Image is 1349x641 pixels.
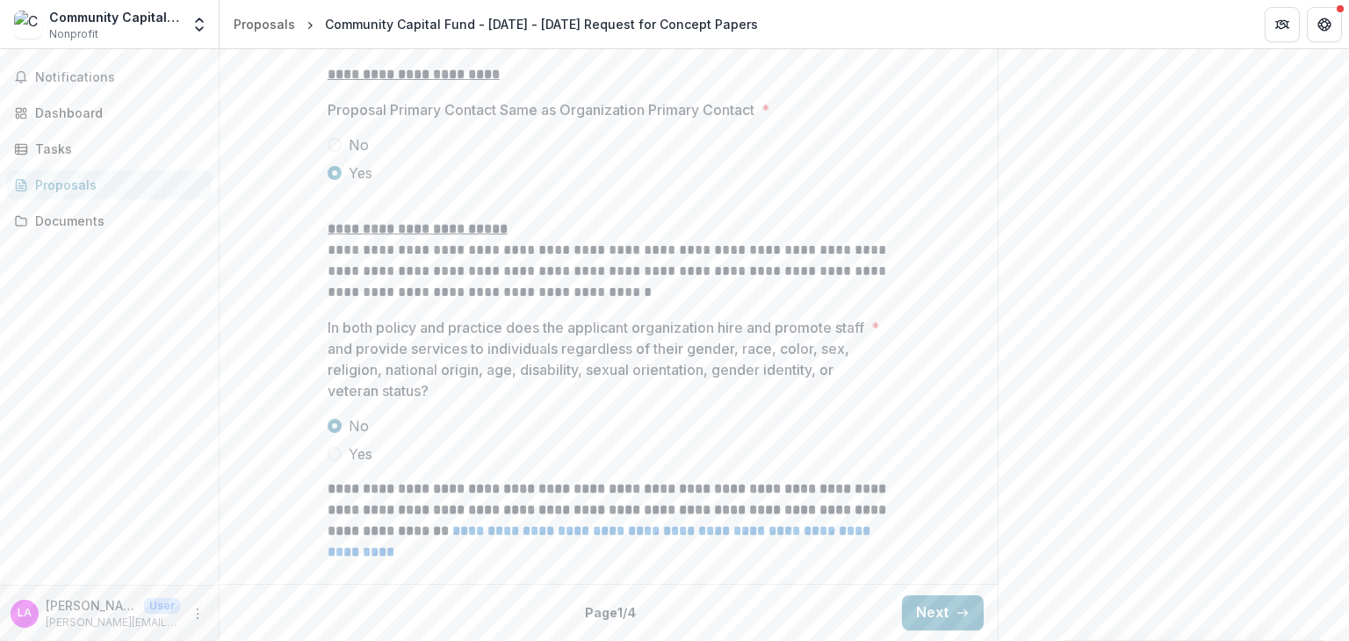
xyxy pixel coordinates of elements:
[585,603,636,622] p: Page 1 / 4
[227,11,302,37] a: Proposals
[902,595,984,630] button: Next
[1265,7,1300,42] button: Partners
[7,63,212,91] button: Notifications
[7,206,212,235] a: Documents
[35,176,198,194] div: Proposals
[328,99,754,120] p: Proposal Primary Contact Same as Organization Primary Contact
[187,7,212,42] button: Open entity switcher
[35,70,205,85] span: Notifications
[349,443,372,465] span: Yes
[349,415,369,436] span: No
[349,134,369,155] span: No
[46,615,180,630] p: [PERSON_NAME][EMAIL_ADDRESS][DOMAIN_NAME]
[234,15,295,33] div: Proposals
[144,598,180,614] p: User
[7,134,212,163] a: Tasks
[7,98,212,127] a: Dashboard
[349,162,372,184] span: Yes
[35,212,198,230] div: Documents
[46,596,137,615] p: [PERSON_NAME]
[187,603,208,624] button: More
[35,140,198,158] div: Tasks
[18,608,32,619] div: Lisa Alpert
[7,170,212,199] a: Proposals
[1307,7,1342,42] button: Get Help
[328,317,864,401] p: In both policy and practice does the applicant organization hire and promote staff and provide se...
[35,104,198,122] div: Dashboard
[49,8,180,26] div: Community Capital Fund
[14,11,42,39] img: Community Capital Fund
[49,26,98,42] span: Nonprofit
[227,11,765,37] nav: breadcrumb
[325,15,758,33] div: Community Capital Fund - [DATE] - [DATE] Request for Concept Papers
